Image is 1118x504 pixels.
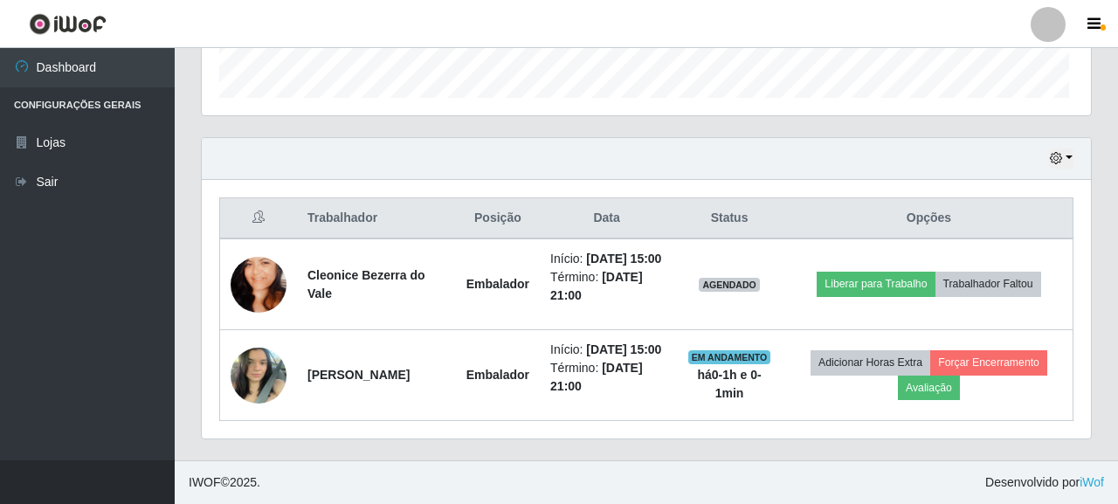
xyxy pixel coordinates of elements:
span: IWOF [189,475,221,489]
th: Trabalhador [297,198,456,239]
a: iWof [1080,475,1104,489]
li: Início: [550,250,663,268]
strong: há 0-1 h e 0-1 min [697,368,761,400]
img: 1754999009306.jpeg [231,338,286,412]
th: Posição [456,198,540,239]
time: [DATE] 15:00 [586,252,661,266]
li: Término: [550,359,663,396]
strong: Cleonice Bezerra do Vale [307,268,425,300]
strong: Embalador [466,368,529,382]
th: Opções [785,198,1073,239]
span: Desenvolvido por [985,473,1104,492]
strong: [PERSON_NAME] [307,368,410,382]
img: 1620185251285.jpeg [231,235,286,335]
li: Início: [550,341,663,359]
th: Data [540,198,673,239]
button: Avaliação [898,376,960,400]
span: EM ANDAMENTO [688,350,771,364]
th: Status [673,198,785,239]
li: Término: [550,268,663,305]
span: © 2025 . [189,473,260,492]
img: CoreUI Logo [29,13,107,35]
button: Forçar Encerramento [930,350,1047,375]
strong: Embalador [466,277,529,291]
button: Trabalhador Faltou [935,272,1041,296]
time: [DATE] 15:00 [586,342,661,356]
span: AGENDADO [699,278,760,292]
button: Adicionar Horas Extra [811,350,930,375]
button: Liberar para Trabalho [817,272,935,296]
